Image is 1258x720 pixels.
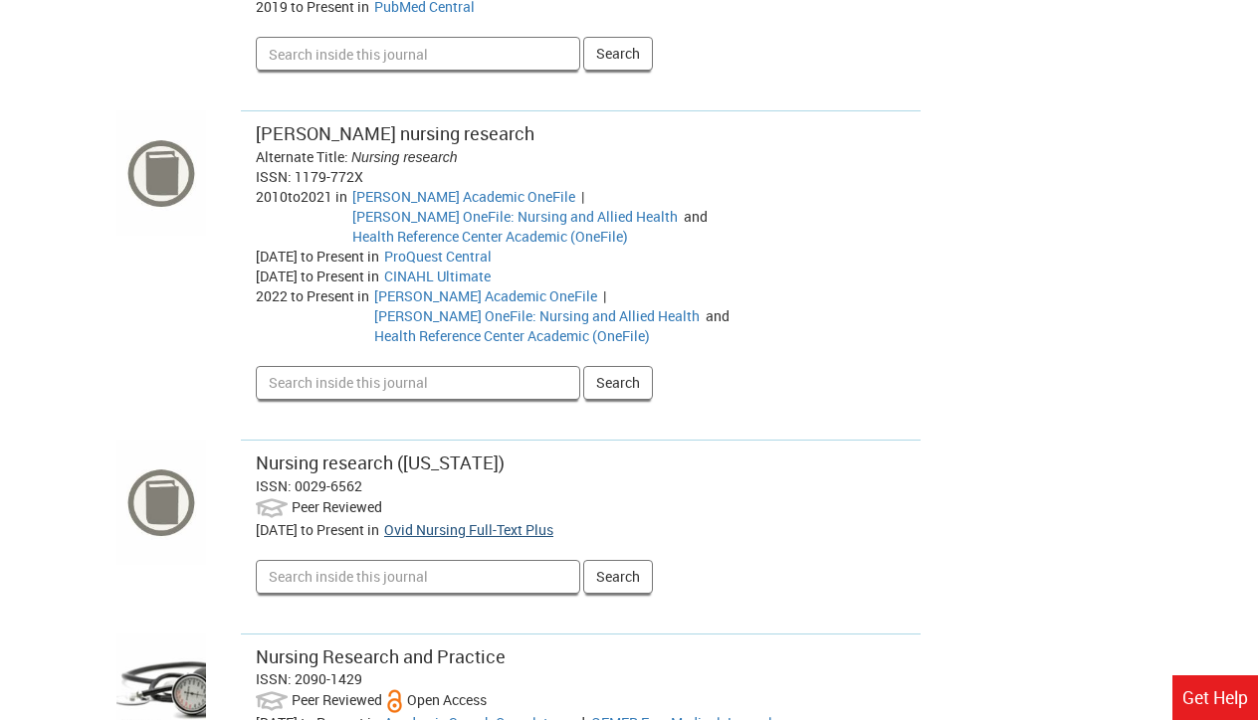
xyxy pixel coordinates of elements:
span: to Present [301,267,364,285]
div: 2022 [256,286,374,346]
span: to Present [301,247,364,266]
div: [DATE] [256,247,384,267]
span: in [367,520,379,539]
div: Nursing research ([US_STATE]) [256,450,906,476]
span: Peer Reviewed [292,496,382,515]
span: Alternate Title: [256,147,348,166]
span: to Present [301,520,364,539]
button: Search [583,366,653,400]
div: [PERSON_NAME] nursing research [256,121,906,147]
span: to [288,187,301,206]
a: Go to Gale OneFile: Nursing and Allied Health [352,207,678,226]
span: in [367,247,379,266]
span: in [335,187,347,206]
a: Go to ProQuest Central [384,247,492,266]
a: Go to Ovid Nursing Full-Text Plus [384,520,553,539]
img: Peer Reviewed: [256,496,289,520]
img: cover image for: Kai tiaki nursing research [116,110,206,236]
div: Nursing Research and Practice [256,644,906,670]
button: Search [583,37,653,71]
a: Go to Health Reference Center Academic (OneFile) [352,227,628,246]
div: [DATE] [256,267,384,286]
span: and [703,306,733,325]
button: Search [583,560,653,594]
input: Search inside this journal [256,37,580,71]
a: Get Help [1172,675,1258,720]
span: Open Access [407,690,487,709]
div: ISSN: 0029-6562 [256,476,906,496]
span: Peer Reviewed [292,690,382,709]
div: ISSN: 2090-1429 [256,669,906,689]
div: ISSN: 1179-772X [256,167,906,187]
a: Go to CINAHL Ultimate [384,267,491,285]
img: Peer Reviewed: [256,689,289,713]
span: | [578,187,587,206]
input: Search inside this journal [256,366,580,400]
a: Go to Gale OneFile: Nursing and Allied Health [374,306,700,325]
a: Go to Health Reference Center Academic (OneFile) [374,326,650,345]
img: cover image for: Nursing research (New York) [116,440,206,565]
div: [DATE] [256,520,384,540]
input: Search inside this journal [256,560,580,594]
span: in [357,286,369,305]
label: Search inside this journal [256,625,257,626]
span: and [681,207,711,226]
span: to Present [291,286,354,305]
span: | [600,286,609,305]
label: Search inside this journal [256,101,257,102]
div: 2010 2021 [256,187,352,247]
label: Search inside this journal [256,431,257,432]
a: Go to Gale Academic OneFile [374,286,597,305]
a: Go to Gale Academic OneFile [352,187,575,206]
span: in [367,267,379,285]
span: Nursing research [351,149,458,165]
img: Open Access: [385,689,404,713]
